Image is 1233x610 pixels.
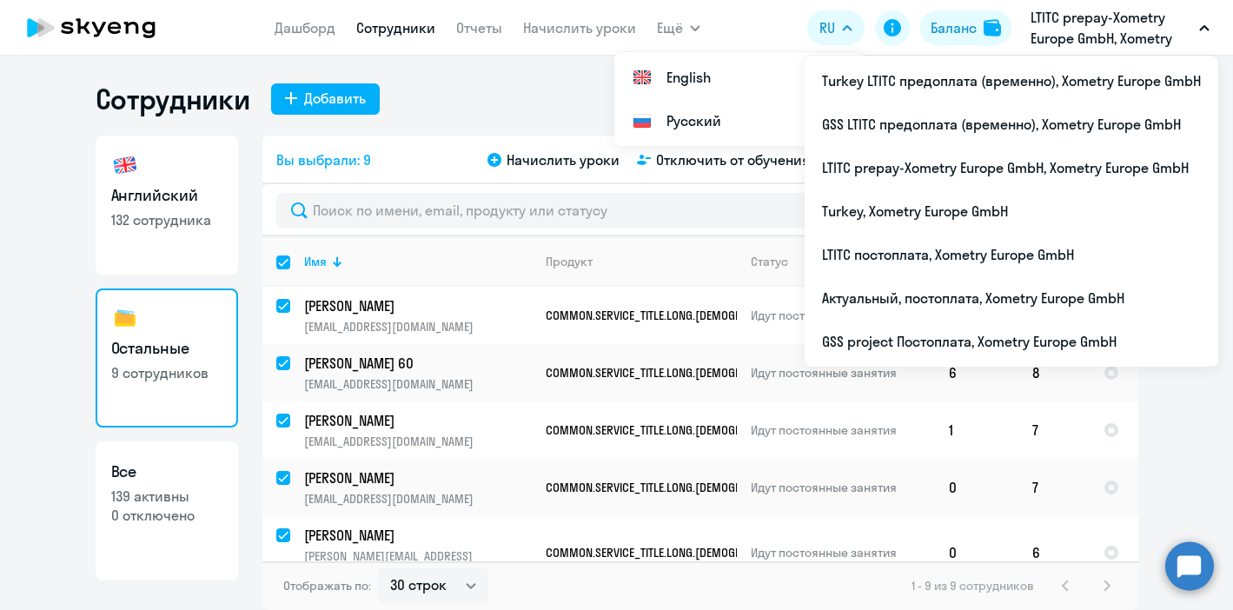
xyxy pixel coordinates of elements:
button: LTITC prepay-Xometry Europe GmbH, Xometry Europe GmbH [1022,7,1218,49]
p: [EMAIL_ADDRESS][DOMAIN_NAME] [304,491,531,507]
p: Идут постоянные занятия [751,308,934,323]
span: COMMON.SERVICE_TITLE.LONG.[DEMOGRAPHIC_DATA] [546,422,805,438]
td: 7 [1018,459,1090,516]
a: Остальные9 сотрудников [96,288,238,428]
span: Отображать по: [283,578,371,593]
ul: Ещё [614,52,865,146]
span: COMMON.SERVICE_TITLE.LONG.[DEMOGRAPHIC_DATA] [546,480,805,495]
a: [PERSON_NAME] 60[EMAIL_ADDRESS][DOMAIN_NAME] [304,354,531,392]
p: [PERSON_NAME] [304,526,531,545]
button: RU [807,10,865,45]
h3: Остальные [111,337,222,360]
span: COMMON.SERVICE_TITLE.LONG.[DEMOGRAPHIC_DATA] [546,545,805,560]
p: 132 сотрудника [111,210,222,229]
p: [PERSON_NAME] 60 [304,354,531,373]
p: [PERSON_NAME] [304,468,531,487]
span: RU [819,17,835,38]
td: 7 [1018,401,1090,459]
h3: Английский [111,184,222,207]
span: Ещё [657,17,683,38]
button: Добавить [271,83,380,115]
div: Имя [304,254,531,269]
div: Имя [304,254,327,269]
td: 6 [1018,516,1090,589]
p: 0 отключено [111,506,222,525]
ul: Ещё [805,56,1218,367]
a: [PERSON_NAME][EMAIL_ADDRESS][DOMAIN_NAME] [304,411,531,449]
div: Статус [751,254,934,269]
p: [PERSON_NAME] [304,296,531,315]
td: 8 [1018,344,1090,401]
p: Идут постоянные занятия [751,365,934,381]
img: English [632,67,653,88]
span: COMMON.SERVICE_TITLE.LONG.[DEMOGRAPHIC_DATA] [546,365,805,381]
h3: Все [111,461,222,483]
td: 6 [935,344,1018,401]
p: [EMAIL_ADDRESS][DOMAIN_NAME] [304,434,531,449]
p: LTITC prepay-Xometry Europe GmbH, Xometry Europe GmbH [1031,7,1192,49]
td: 1 [935,401,1018,459]
a: [PERSON_NAME][EMAIL_ADDRESS][DOMAIN_NAME] [304,468,531,507]
button: Ещё [657,10,700,45]
h1: Сотрудники [96,82,250,116]
a: Отчеты [456,19,502,36]
span: Отключить от обучения [656,149,810,170]
span: Вы выбрали: 9 [276,149,371,170]
img: balance [984,19,1001,36]
button: Балансbalance [920,10,1011,45]
p: [PERSON_NAME] [304,411,531,430]
span: 1 - 9 из 9 сотрудников [911,578,1034,593]
td: 0 [935,516,1018,589]
img: others [111,304,139,332]
a: Сотрудники [356,19,435,36]
img: english [111,151,139,179]
a: [PERSON_NAME][PERSON_NAME][EMAIL_ADDRESS][DOMAIN_NAME] [304,526,531,580]
p: Идут постоянные занятия [751,422,934,438]
p: Идут постоянные занятия [751,545,934,560]
p: 9 сотрудников [111,363,222,382]
div: Баланс [931,17,977,38]
td: 0 [935,459,1018,516]
a: Начислить уроки [523,19,636,36]
p: Идут постоянные занятия [751,480,934,495]
a: [PERSON_NAME][EMAIL_ADDRESS][DOMAIN_NAME] [304,296,531,335]
a: Английский132 сотрудника [96,136,238,275]
p: [EMAIL_ADDRESS][DOMAIN_NAME] [304,376,531,392]
img: Русский [632,110,653,131]
input: Поиск по имени, email, продукту или статусу [276,193,1124,228]
span: COMMON.SERVICE_TITLE.LONG.[DEMOGRAPHIC_DATA] [546,308,805,323]
a: Дашборд [275,19,335,36]
a: Все139 активны0 отключено [96,441,238,580]
div: Добавить [304,88,366,109]
p: 139 активны [111,487,222,506]
p: [EMAIL_ADDRESS][DOMAIN_NAME] [304,319,531,335]
div: Продукт [546,254,593,269]
div: Продукт [546,254,736,269]
div: Статус [751,254,788,269]
span: Начислить уроки [507,149,620,170]
p: [PERSON_NAME][EMAIL_ADDRESS][DOMAIN_NAME] [304,548,531,580]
